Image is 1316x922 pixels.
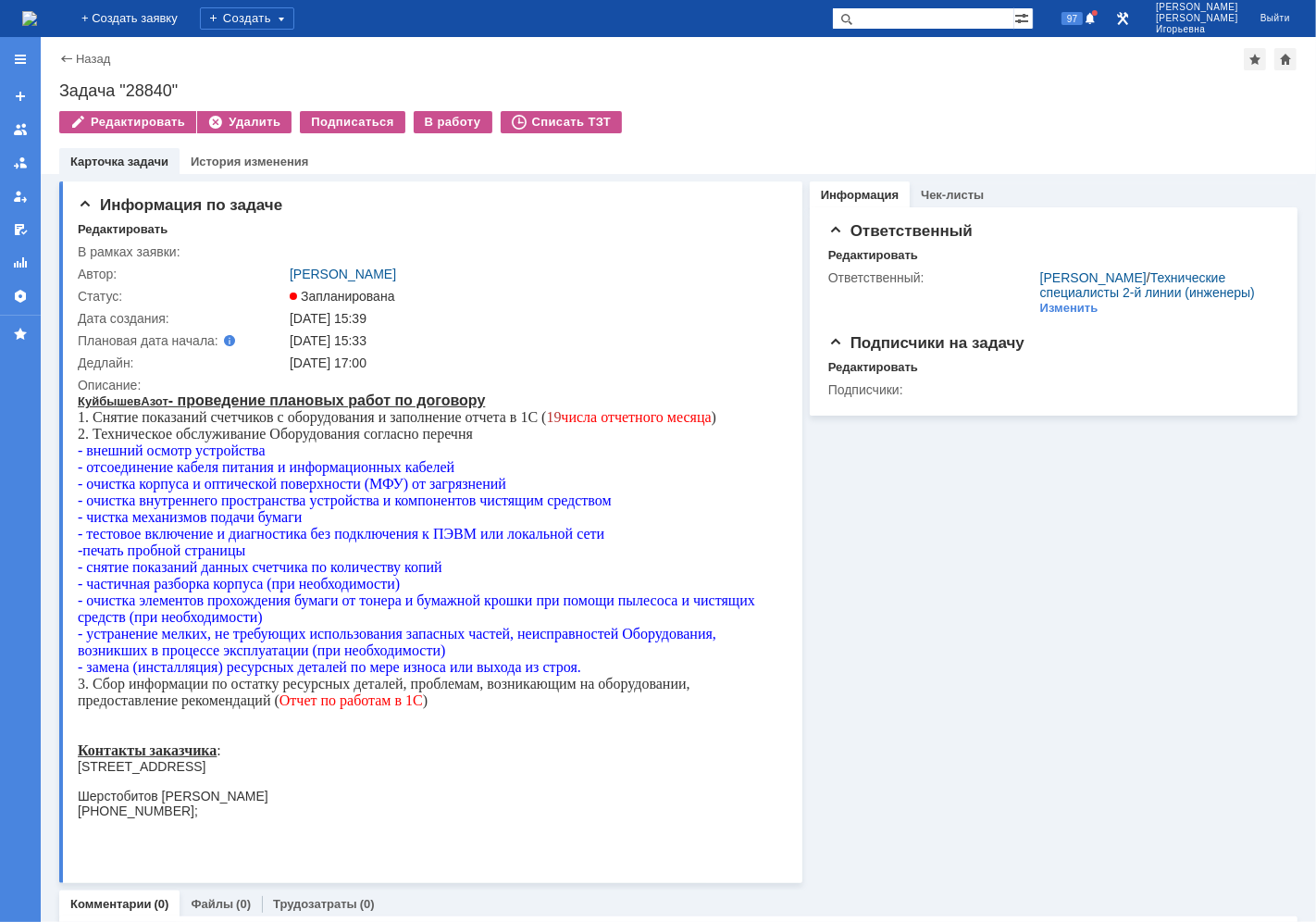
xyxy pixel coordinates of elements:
[6,281,35,311] a: Настройки
[78,355,286,370] div: Дедлайн:
[155,897,169,911] div: (0)
[78,333,264,348] div: Плановая дата начала:
[290,333,776,348] div: [DATE] 15:33
[6,81,35,111] a: Создать заявку
[191,897,233,911] a: Файлы
[468,17,476,32] span: 1
[1040,270,1255,300] a: Технические специалисты 2-й линии (инженеры)
[476,17,633,32] font: числа отчетного месяца
[828,248,918,263] div: Редактировать
[828,382,1037,397] div: Подписчики:
[290,267,396,281] a: [PERSON_NAME]
[1156,2,1238,13] span: [PERSON_NAME]
[59,81,1297,100] div: Задача "28840"
[921,188,984,202] a: Чек-листы
[1274,48,1297,70] div: Сделать домашней страницей
[78,289,286,304] div: Статус:
[273,897,357,911] a: Трудозатраты
[236,897,251,911] div: (0)
[70,155,168,168] a: Карточка задачи
[821,188,899,202] a: Информация
[6,148,35,178] a: Заявки в моей ответственности
[1014,8,1033,26] span: Расширенный поиск
[828,334,1024,352] span: Подписчики на задачу
[78,196,282,214] span: Информация по задаче
[70,897,152,911] a: Комментарии
[200,7,294,30] div: Создать
[6,115,35,144] a: Заявки на командах
[22,11,37,26] a: Перейти на домашнюю страницу
[634,17,639,32] span: )
[828,222,973,240] span: Ответственный
[1156,13,1238,24] span: [PERSON_NAME]
[78,311,286,326] div: Дата создания:
[202,300,345,316] font: Отчет по работам в 1С
[1040,270,1147,285] a: [PERSON_NAME]
[76,52,110,66] a: Назад
[1244,48,1266,70] div: Добавить в избранное
[5,150,168,166] span: печать пробной страницы
[78,378,780,392] div: Описание:
[828,360,918,375] div: Редактировать
[290,355,776,370] div: [DATE] 17:00
[1040,301,1099,316] div: Изменить
[22,11,37,26] img: logo
[360,897,375,911] div: (0)
[78,222,168,237] div: Редактировать
[290,289,395,304] span: Запланирована
[78,267,286,281] div: Автор:
[1040,270,1271,300] div: /
[6,248,35,278] a: Отчеты
[290,311,776,326] div: [DATE] 15:39
[476,17,483,32] span: 9
[78,244,286,259] div: В рамках заявки:
[191,155,308,168] a: История изменения
[1156,24,1238,35] span: Игорьевна
[1061,12,1083,25] span: 97
[828,270,1037,285] div: Ответственный:
[6,215,35,244] a: Мои согласования
[1111,7,1134,30] a: Перейти в интерфейс администратора
[6,181,35,211] a: Мои заявки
